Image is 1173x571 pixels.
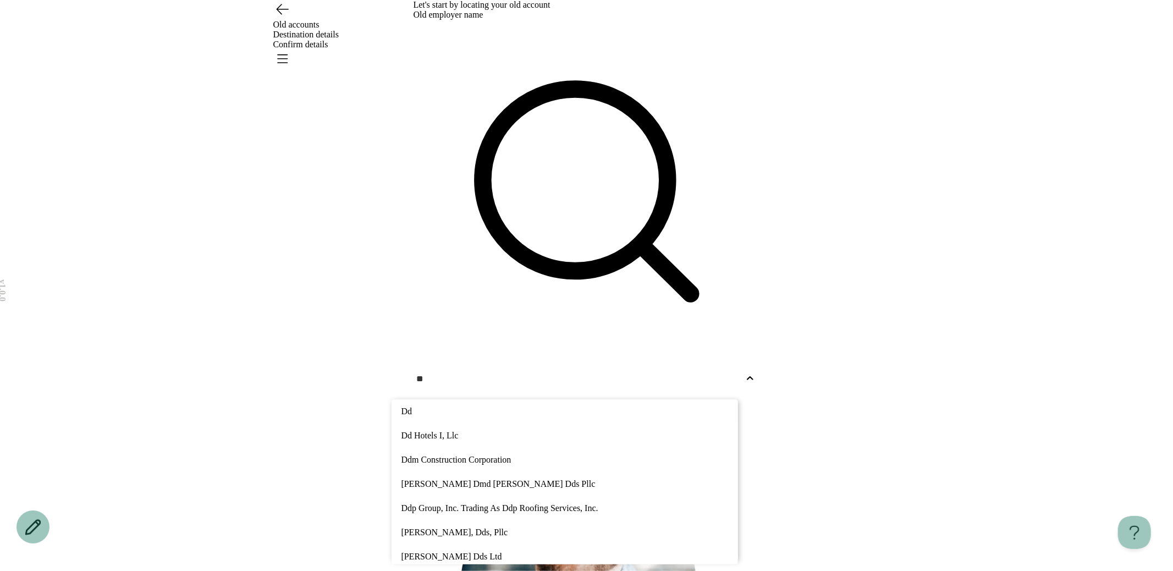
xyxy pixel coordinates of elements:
[273,20,320,29] span: Old accounts
[401,550,728,563] p: [PERSON_NAME] Dds Ltd
[1118,516,1151,549] iframe: Help Scout Beacon - Open
[401,453,728,466] p: Ddm Construction Corporation
[401,477,728,491] p: [PERSON_NAME] Dmd [PERSON_NAME] Dds Pllc
[401,405,728,418] p: Dd
[273,50,291,67] button: Open menu
[273,40,328,49] span: Confirm details
[401,429,728,442] p: Dd Hotels I, Llc
[401,502,728,515] p: Ddp Group, Inc. Trading As Ddp Roofing Services, Inc.
[401,526,728,539] p: [PERSON_NAME], Dds, Pllc
[273,30,339,39] span: Destination details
